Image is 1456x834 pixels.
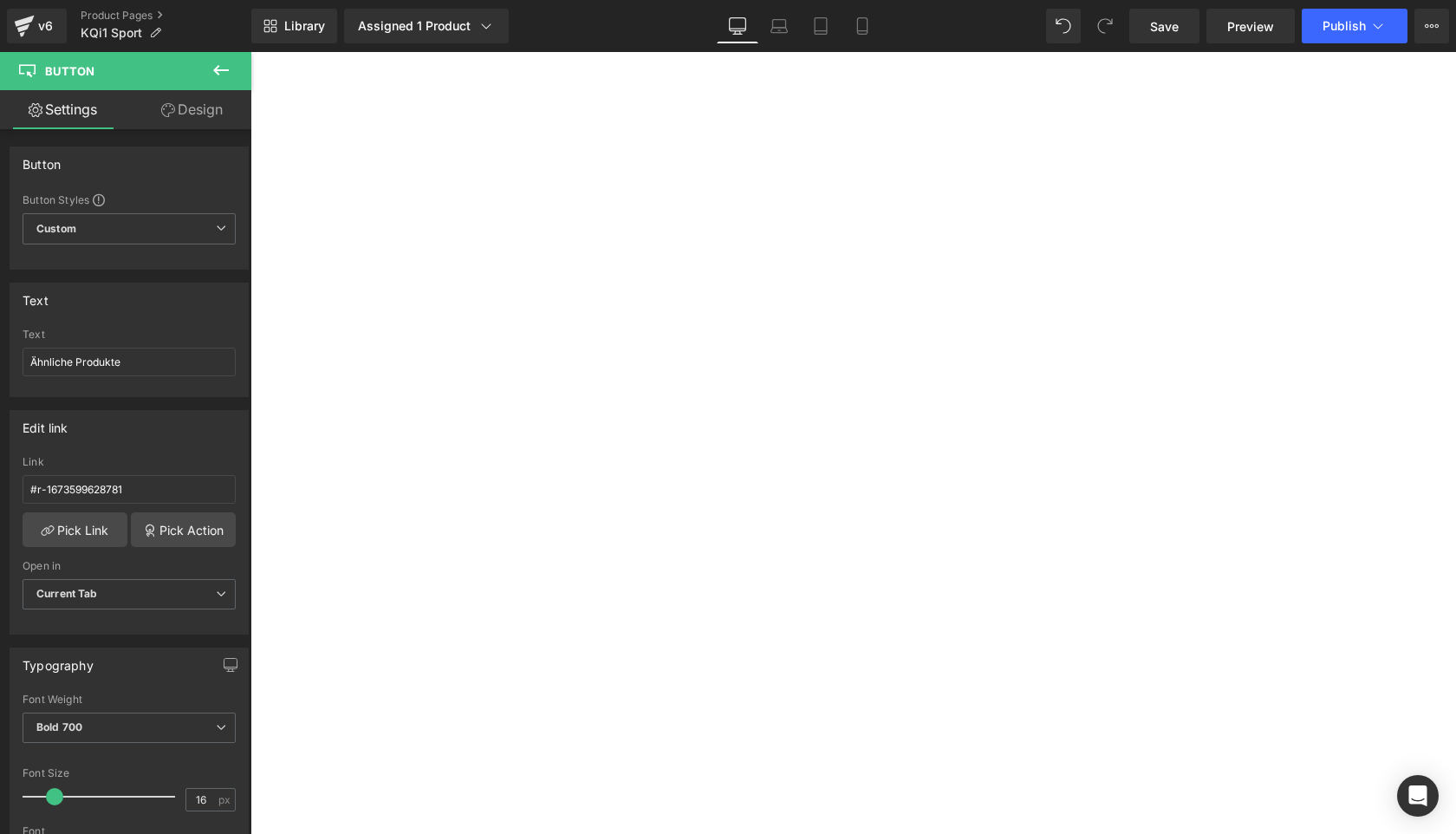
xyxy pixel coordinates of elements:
[23,475,236,504] input: https://your-shop.myshopify.com
[23,147,61,172] div: Button
[1397,775,1439,817] div: Open Intercom Messenger
[1206,9,1295,43] a: Preview
[35,15,56,37] div: v6
[1227,17,1274,36] span: Preview
[251,9,337,43] a: New Library
[800,9,842,43] a: Tablet
[23,512,127,547] a: Pick Link
[23,767,236,779] div: Font Size
[842,9,883,43] a: Mobile
[1046,9,1081,43] button: Undo
[81,26,142,40] span: KQi1 Sport
[23,192,236,206] div: Button Styles
[23,456,236,468] div: Link
[36,720,82,733] b: Bold 700
[1150,17,1179,36] span: Save
[1414,9,1449,43] button: More
[218,794,233,805] span: px
[131,512,236,547] a: Pick Action
[23,329,236,341] div: Text
[129,90,255,129] a: Design
[36,222,76,237] b: Custom
[1302,9,1407,43] button: Publish
[23,560,236,572] div: Open in
[23,283,49,308] div: Text
[1323,19,1366,33] span: Publish
[36,587,98,600] b: Current Tab
[7,9,67,43] a: v6
[23,648,94,673] div: Typography
[358,17,495,35] div: Assigned 1 Product
[758,9,800,43] a: Laptop
[81,9,251,23] a: Product Pages
[284,18,325,34] span: Library
[45,64,94,78] span: Button
[1088,9,1122,43] button: Redo
[717,9,758,43] a: Desktop
[23,411,68,435] div: Edit link
[23,694,236,706] div: Font Weight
